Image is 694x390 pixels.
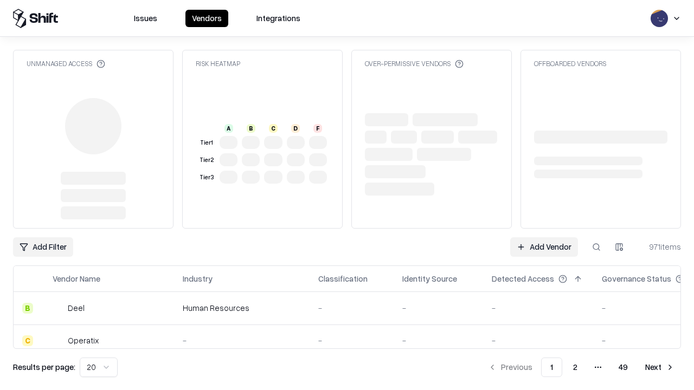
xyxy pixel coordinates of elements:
div: Governance Status [602,273,671,284]
div: Over-Permissive Vendors [365,59,464,68]
button: 1 [541,357,562,377]
div: Offboarded Vendors [534,59,606,68]
div: C [269,124,278,133]
div: - [318,335,385,346]
button: 2 [564,357,586,377]
div: D [291,124,300,133]
div: F [313,124,322,133]
img: Deel [53,303,63,314]
div: A [224,124,233,133]
div: Detected Access [492,273,554,284]
p: Results per page: [13,361,75,373]
a: Add Vendor [510,237,578,257]
div: B [247,124,255,133]
div: Identity Source [402,273,457,284]
div: Deel [68,302,85,314]
div: Vendor Name [53,273,100,284]
div: - [183,335,301,346]
div: - [492,302,584,314]
div: Unmanaged Access [27,59,105,68]
div: Operatix [68,335,99,346]
button: Add Filter [13,237,73,257]
div: - [318,302,385,314]
div: Classification [318,273,368,284]
div: Tier 1 [198,138,215,147]
img: Operatix [53,335,63,346]
button: Integrations [250,10,307,27]
button: Next [639,357,681,377]
button: 49 [610,357,637,377]
div: - [402,335,474,346]
div: Industry [183,273,213,284]
div: C [22,335,33,346]
div: Human Resources [183,302,301,314]
button: Issues [127,10,164,27]
button: Vendors [185,10,228,27]
div: Risk Heatmap [196,59,240,68]
div: Tier 2 [198,155,215,165]
div: Tier 3 [198,173,215,182]
div: 971 items [638,241,681,252]
div: - [402,302,474,314]
div: - [492,335,584,346]
nav: pagination [481,357,681,377]
div: B [22,303,33,314]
